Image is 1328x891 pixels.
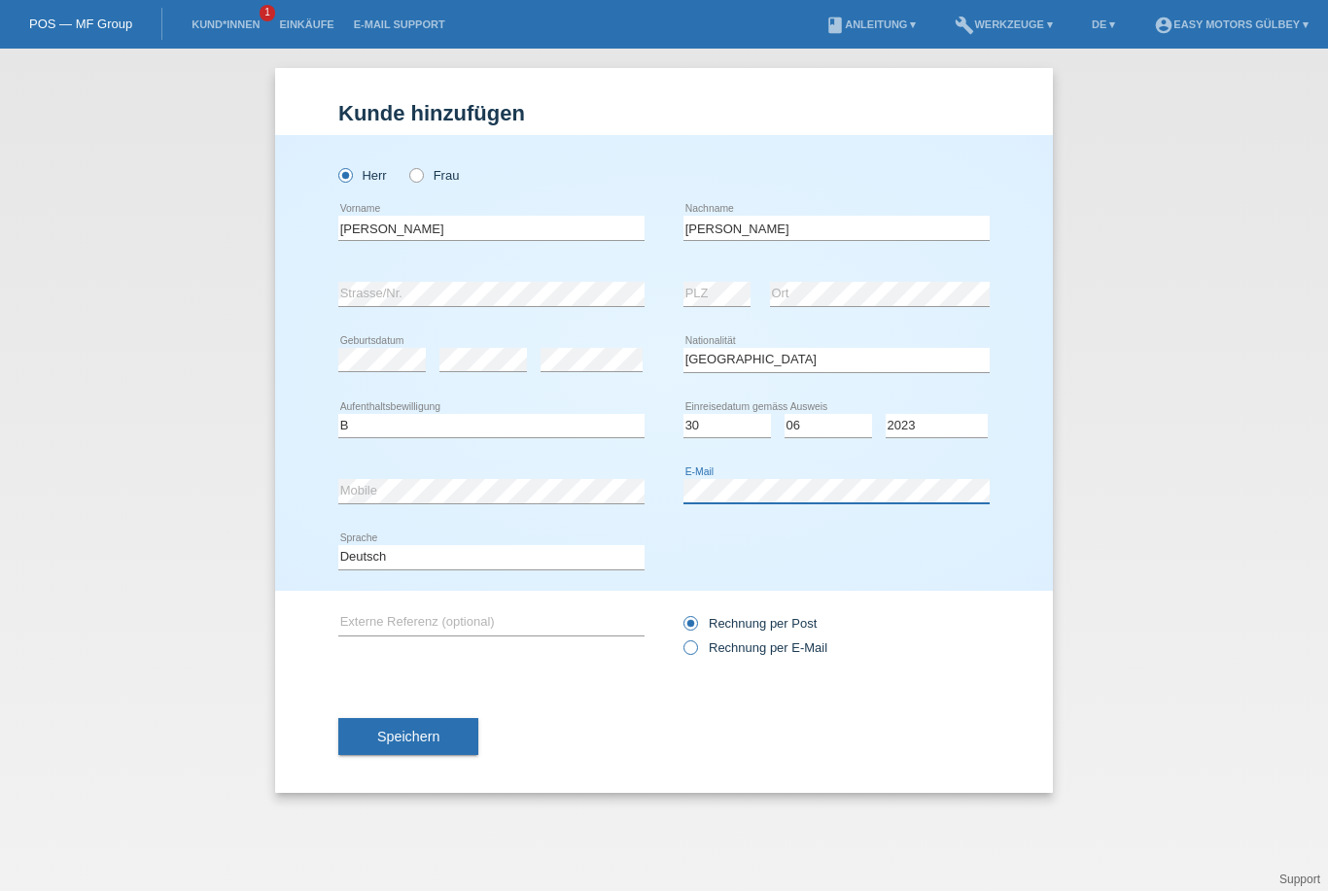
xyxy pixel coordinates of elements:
[1279,873,1320,886] a: Support
[409,168,422,181] input: Frau
[269,18,343,30] a: Einkäufe
[683,640,696,665] input: Rechnung per E-Mail
[29,17,132,31] a: POS — MF Group
[1154,16,1173,35] i: account_circle
[377,729,439,744] span: Speichern
[338,168,387,183] label: Herr
[338,101,990,125] h1: Kunde hinzufügen
[816,18,926,30] a: bookAnleitung ▾
[344,18,455,30] a: E-Mail Support
[409,168,459,183] label: Frau
[338,168,351,181] input: Herr
[825,16,845,35] i: book
[955,16,974,35] i: build
[182,18,269,30] a: Kund*innen
[683,616,696,640] input: Rechnung per Post
[945,18,1063,30] a: buildWerkzeuge ▾
[683,640,827,655] label: Rechnung per E-Mail
[260,5,275,21] span: 1
[1144,18,1318,30] a: account_circleEasy Motors Gülbey ▾
[338,718,478,755] button: Speichern
[1082,18,1125,30] a: DE ▾
[683,616,817,631] label: Rechnung per Post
